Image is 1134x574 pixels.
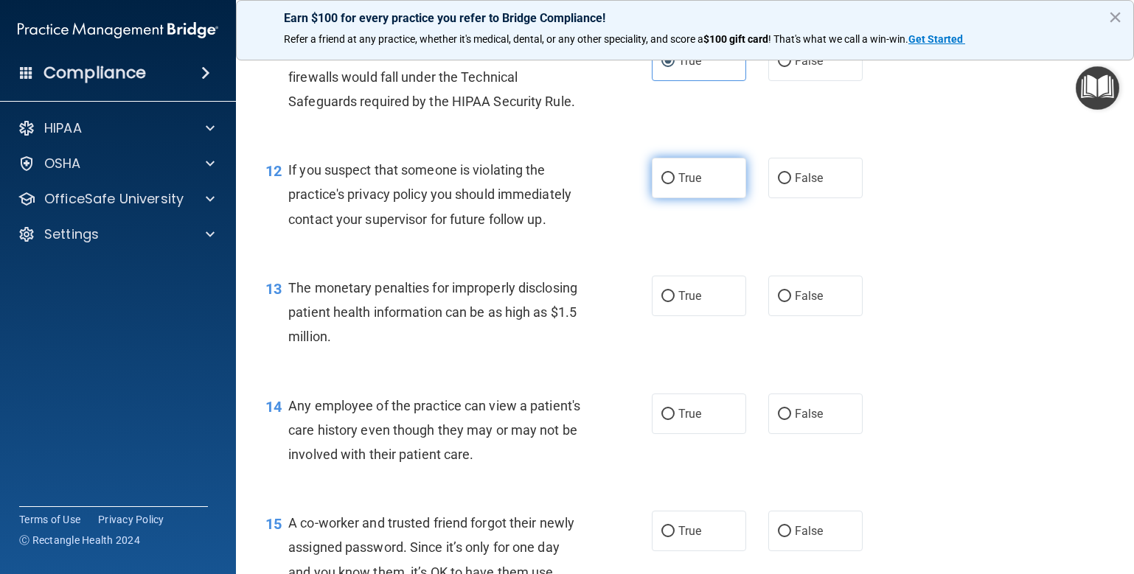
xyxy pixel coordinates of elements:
[678,407,701,421] span: True
[778,526,791,537] input: False
[795,171,824,185] span: False
[703,33,768,45] strong: $100 gift card
[18,190,215,208] a: OfficeSafe University
[44,63,146,83] h4: Compliance
[288,162,571,226] span: If you suspect that someone is violating the practice's privacy policy you should immediately con...
[778,56,791,67] input: False
[778,291,791,302] input: False
[284,33,703,45] span: Refer a friend at any practice, whether it's medical, dental, or any other speciality, and score a
[18,155,215,172] a: OSHA
[18,225,215,243] a: Settings
[661,526,675,537] input: True
[778,173,791,184] input: False
[265,515,282,533] span: 15
[18,15,218,45] img: PMB logo
[768,33,908,45] span: ! That's what we call a win-win.
[19,512,80,527] a: Terms of Use
[661,291,675,302] input: True
[661,173,675,184] input: True
[265,162,282,180] span: 12
[678,289,701,303] span: True
[98,512,164,527] a: Privacy Policy
[778,409,791,420] input: False
[265,398,282,416] span: 14
[908,33,965,45] a: Get Started
[795,54,824,68] span: False
[265,45,282,63] span: 11
[661,56,675,67] input: True
[908,33,963,45] strong: Get Started
[284,11,1086,25] p: Earn $100 for every practice you refer to Bridge Compliance!
[795,289,824,303] span: False
[44,155,81,172] p: OSHA
[44,190,184,208] p: OfficeSafe University
[288,280,577,344] span: The monetary penalties for improperly disclosing patient health information can be as high as $1....
[661,409,675,420] input: True
[44,225,99,243] p: Settings
[19,533,140,547] span: Ⓒ Rectangle Health 2024
[44,119,82,137] p: HIPAA
[795,524,824,538] span: False
[678,171,701,185] span: True
[1076,66,1119,110] button: Open Resource Center
[265,280,282,298] span: 13
[18,119,215,137] a: HIPAA
[288,45,575,109] span: The establishment of computer passwords and firewalls would fall under the Technical Safeguards r...
[678,524,701,538] span: True
[795,407,824,421] span: False
[288,398,580,462] span: Any employee of the practice can view a patient's care history even though they may or may not be...
[1108,5,1122,29] button: Close
[678,54,701,68] span: True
